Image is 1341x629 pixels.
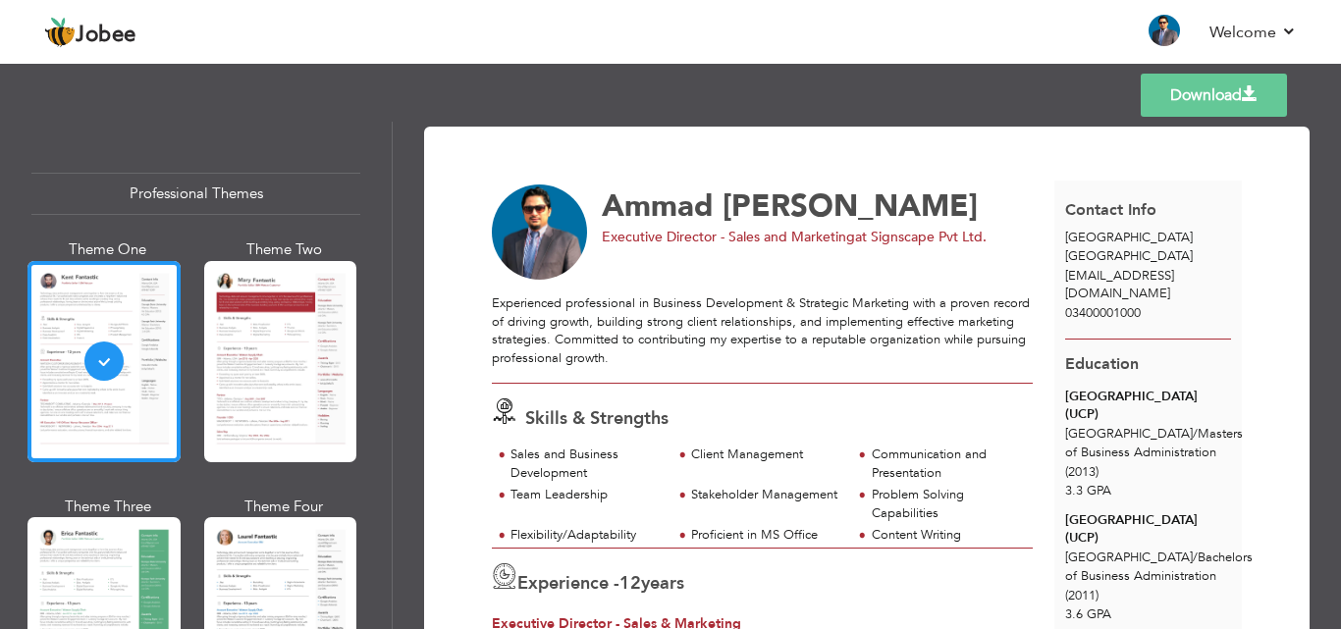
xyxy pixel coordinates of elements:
[619,571,684,597] label: years
[872,486,1022,522] div: Problem Solving Capabilities
[492,184,588,281] img: No image
[31,173,360,215] div: Professional Themes
[1141,74,1287,117] a: Download
[691,486,841,504] div: Stakeholder Management
[1065,605,1111,623] span: 3.6 GPA
[602,185,714,227] span: Ammad
[619,571,641,596] span: 12
[510,526,661,545] div: Flexibility/Adaptability
[691,446,841,464] div: Client Management
[517,571,619,596] span: Experience -
[208,497,361,517] div: Theme Four
[1065,229,1193,246] span: [GEOGRAPHIC_DATA]
[1209,21,1297,44] a: Welcome
[525,406,669,431] span: Skills & Strengths
[492,294,1033,367] div: Experienced professional in Business Development & Strategic Marketing with a proven record of dr...
[510,486,661,504] div: Team Leadership
[44,17,136,48] a: Jobee
[1065,463,1099,481] span: (2013)
[872,526,1022,545] div: Content Writing
[1065,304,1141,322] span: 03400001000
[1065,425,1243,461] span: [GEOGRAPHIC_DATA] Masters of Business Administration
[1065,199,1156,221] span: Contact Info
[44,17,76,48] img: jobee.io
[31,239,185,260] div: Theme One
[208,239,361,260] div: Theme Two
[1065,267,1174,303] span: [EMAIL_ADDRESS][DOMAIN_NAME]
[510,446,661,482] div: Sales and Business Development
[723,185,978,227] span: [PERSON_NAME]
[1065,511,1231,548] div: [GEOGRAPHIC_DATA] (UCP)
[1193,425,1198,443] span: /
[691,526,841,545] div: Proficient in MS Office
[1193,549,1198,566] span: /
[1065,587,1099,604] span: (2011)
[1065,388,1231,424] div: [GEOGRAPHIC_DATA] (UCP)
[1065,482,1111,499] span: 3.3 GPA
[1149,15,1180,46] img: Profile Img
[76,25,136,46] span: Jobee
[855,228,987,246] span: at Signscape Pvt Ltd.
[872,446,1022,482] div: Communication and Presentation
[31,497,185,517] div: Theme Three
[1065,353,1139,375] span: Education
[602,228,855,246] span: Executive Director - Sales and Marketing
[1065,247,1193,265] span: [GEOGRAPHIC_DATA]
[1065,549,1253,585] span: [GEOGRAPHIC_DATA] Bachelors of Business Administration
